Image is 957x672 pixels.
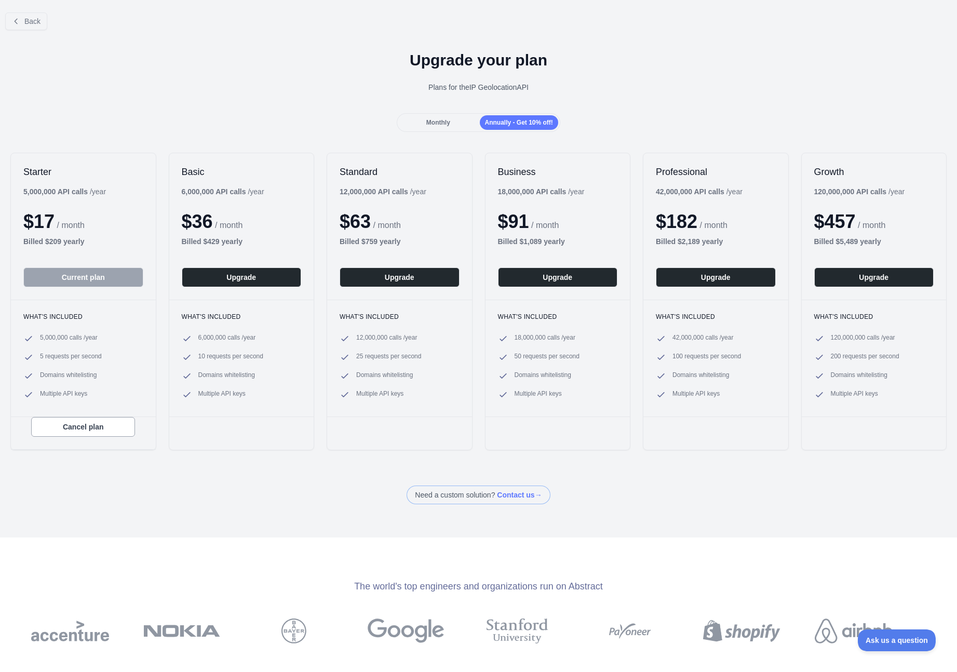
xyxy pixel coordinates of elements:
[498,166,618,178] h2: Business
[498,186,585,197] div: / year
[656,166,776,178] h2: Professional
[340,166,460,178] h2: Standard
[656,186,743,197] div: / year
[498,187,567,196] b: 18,000,000 API calls
[656,187,724,196] b: 42,000,000 API calls
[858,629,936,651] iframe: Toggle Customer Support
[340,186,426,197] div: / year
[340,187,408,196] b: 12,000,000 API calls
